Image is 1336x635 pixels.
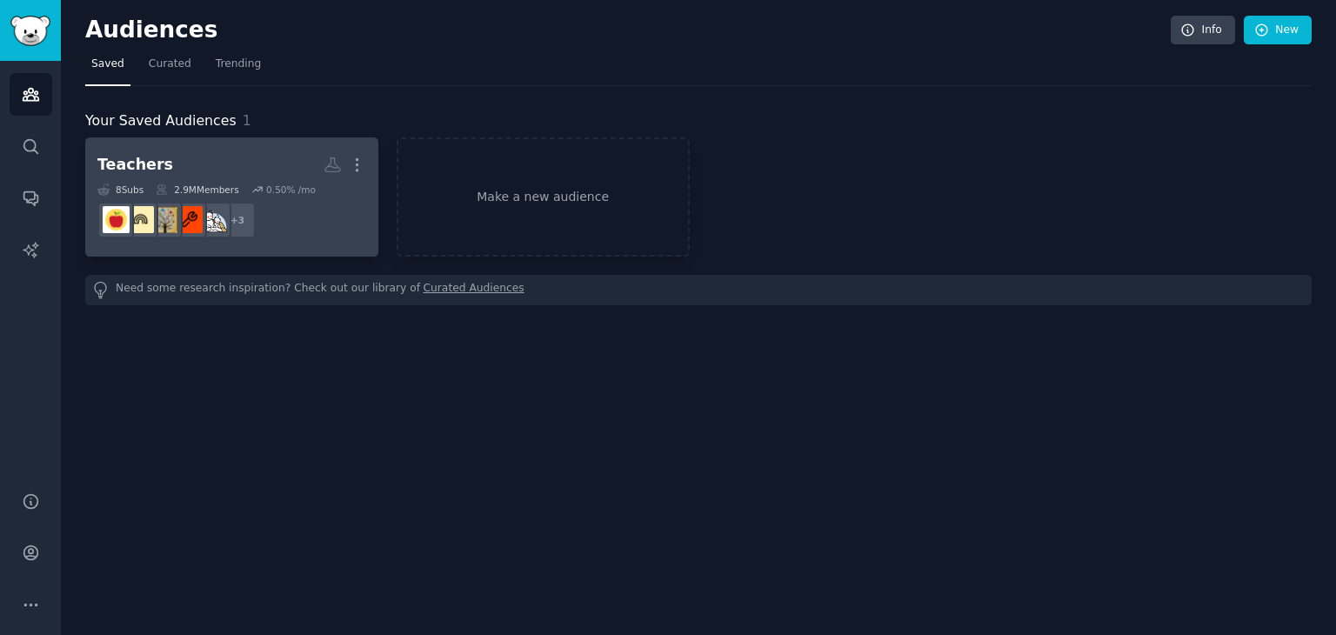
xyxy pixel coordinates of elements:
img: homeschool [200,206,227,233]
a: Info [1171,16,1235,45]
div: + 3 [219,202,256,238]
span: Your Saved Audiences [85,110,237,132]
div: Need some research inspiration? Check out our library of [85,275,1312,305]
img: GummySearch logo [10,16,50,46]
a: Saved [85,50,130,86]
a: Teachers8Subs2.9MMembers0.50% /mo+3homeschoolteachingresourcesteachingAustralianTeachersTeachers [85,137,378,257]
a: Make a new audience [397,137,690,257]
span: Saved [91,57,124,72]
div: Teachers [97,154,173,176]
img: teaching [151,206,178,233]
h2: Audiences [85,17,1171,44]
span: 1 [243,112,251,129]
a: New [1244,16,1312,45]
img: Teachers [103,206,130,233]
div: 2.9M Members [156,184,238,196]
div: 8 Sub s [97,184,144,196]
img: AustralianTeachers [127,206,154,233]
a: Curated Audiences [424,281,524,299]
span: Trending [216,57,261,72]
a: Trending [210,50,267,86]
a: Curated [143,50,197,86]
span: Curated [149,57,191,72]
div: 0.50 % /mo [266,184,316,196]
img: teachingresources [176,206,203,233]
